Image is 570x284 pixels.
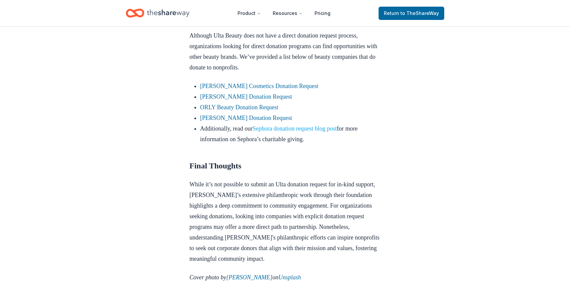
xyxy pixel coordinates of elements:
a: [PERSON_NAME] Cosmetics Donation Request [200,83,318,89]
span: Return [384,9,439,17]
p: Although Ulta Beauty does not have a direct donation request process, organizations looking for d... [189,30,381,73]
a: Returnto TheShareWay [379,7,444,20]
a: Sephora donation request blog post [252,125,337,132]
button: Product [232,7,266,20]
a: [PERSON_NAME] Donation Request [200,93,292,100]
span: to TheShareWay [400,10,439,16]
a: Unsplash [278,274,301,281]
p: While it’s not possible to submit an Ulta donation request for in-kind support, [PERSON_NAME]’s e... [189,179,381,264]
button: Resources [267,7,308,20]
a: Home [126,5,189,21]
a: [PERSON_NAME] [226,274,272,281]
a: ORLY Beauty Donation Request [200,104,278,111]
a: [PERSON_NAME] Donation Request [200,115,292,121]
a: Pricing [309,7,336,20]
h2: Final Thoughts [189,160,381,171]
nav: Main [232,5,336,21]
em: Cover photo by on [189,274,301,281]
li: Additionally, read our for more information on Sephora’s charitable giving. [200,123,381,144]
